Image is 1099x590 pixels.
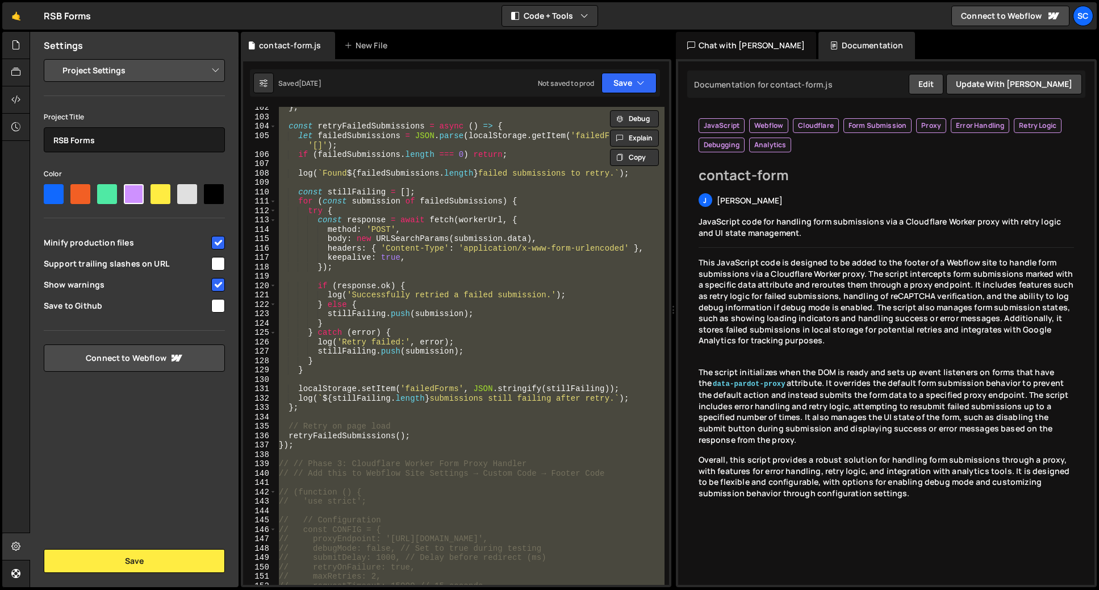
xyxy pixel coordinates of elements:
[243,375,277,385] div: 130
[243,150,277,160] div: 106
[538,78,595,88] div: Not saved to prod
[243,534,277,544] div: 147
[243,347,277,356] div: 127
[849,121,906,130] span: Form Submission
[44,344,225,372] a: Connect to Webflow
[243,113,277,122] div: 103
[278,78,321,88] div: Saved
[691,79,833,90] div: Documentation for contact-form.js
[243,572,277,581] div: 151
[243,103,277,113] div: 102
[243,553,277,563] div: 149
[243,328,277,338] div: 125
[676,32,817,59] div: Chat with [PERSON_NAME]
[243,338,277,347] div: 126
[704,121,740,130] span: JavaScript
[44,111,84,123] label: Project Title
[754,140,786,149] span: Analytics
[699,367,1075,446] p: The script initializes when the DOM is ready and sets up event listeners on forms that have the a...
[243,544,277,554] div: 148
[243,422,277,431] div: 135
[44,9,91,23] div: RSB Forms
[44,300,210,311] span: Save to Github
[243,197,277,206] div: 111
[243,394,277,404] div: 132
[798,121,834,130] span: Cloudflare
[610,110,659,127] button: Debug
[699,454,1075,498] p: Overall, this script provides a robust solution for handling form submissions through a proxy, wi...
[601,73,657,93] button: Save
[243,169,277,178] div: 108
[1073,6,1093,26] a: Sc
[712,380,787,389] code: data-pardot-proxy
[243,506,277,516] div: 144
[243,206,277,216] div: 112
[704,140,739,149] span: Debugging
[243,525,277,535] div: 146
[243,122,277,131] div: 104
[699,166,1075,184] h2: contact-form
[243,365,277,375] div: 129
[243,215,277,225] div: 113
[243,478,277,488] div: 141
[243,497,277,506] div: 143
[243,188,277,197] div: 110
[243,131,277,150] div: 105
[754,121,783,130] span: Webflow
[243,488,277,497] div: 142
[243,300,277,310] div: 122
[921,121,941,130] span: Proxy
[1019,121,1056,130] span: Retry Logic
[243,413,277,422] div: 134
[243,563,277,572] div: 150
[243,450,277,460] div: 138
[243,441,277,450] div: 137
[44,549,225,573] button: Save
[243,281,277,291] div: 120
[243,469,277,479] div: 140
[243,356,277,366] div: 128
[699,257,1075,346] p: This JavaScript code is designed to be added to the footer of a Webflow site to handle form submi...
[946,74,1082,94] button: Update with [PERSON_NAME]
[299,78,321,88] div: [DATE]
[243,384,277,394] div: 131
[502,6,597,26] button: Code + Tools
[243,225,277,235] div: 114
[44,39,83,52] h2: Settings
[2,2,30,30] a: 🤙
[243,263,277,272] div: 118
[243,253,277,263] div: 117
[909,74,943,94] button: Edit
[243,431,277,441] div: 136
[243,516,277,525] div: 145
[344,40,392,51] div: New File
[699,216,1062,238] span: JavaScript code for handling form submissions via a Cloudflare Worker proxy with retry logic and ...
[243,159,277,169] div: 107
[717,195,783,206] span: [PERSON_NAME]
[610,130,659,147] button: Explain
[610,149,659,166] button: Copy
[243,290,277,300] div: 121
[703,196,707,205] span: J
[818,32,914,59] div: Documentation
[956,121,1004,130] span: Error Handling
[44,168,62,180] label: Color
[951,6,1069,26] a: Connect to Webflow
[243,459,277,469] div: 139
[44,258,210,269] span: Support trailing slashes on URL
[243,403,277,413] div: 133
[243,178,277,188] div: 109
[243,319,277,329] div: 124
[243,272,277,281] div: 119
[243,244,277,254] div: 116
[44,237,210,248] span: Minify production files
[44,279,210,290] span: Show warnings
[44,127,225,152] input: Project name
[243,234,277,244] div: 115
[259,40,321,51] div: contact-form.js
[243,309,277,319] div: 123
